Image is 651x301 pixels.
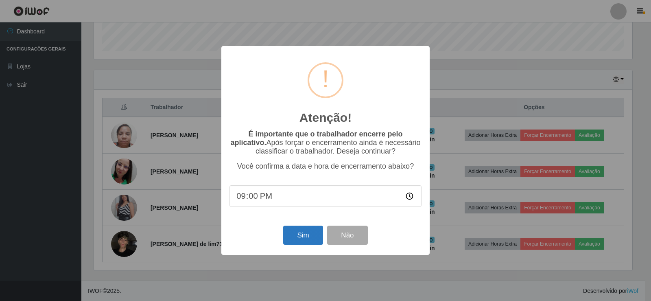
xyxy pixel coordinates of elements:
[283,226,323,245] button: Sim
[327,226,367,245] button: Não
[229,130,422,156] p: Após forçar o encerramento ainda é necessário classificar o trabalhador. Deseja continuar?
[299,110,352,125] h2: Atenção!
[229,162,422,171] p: Você confirma a data e hora de encerramento abaixo?
[230,130,402,147] b: É importante que o trabalhador encerre pelo aplicativo.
